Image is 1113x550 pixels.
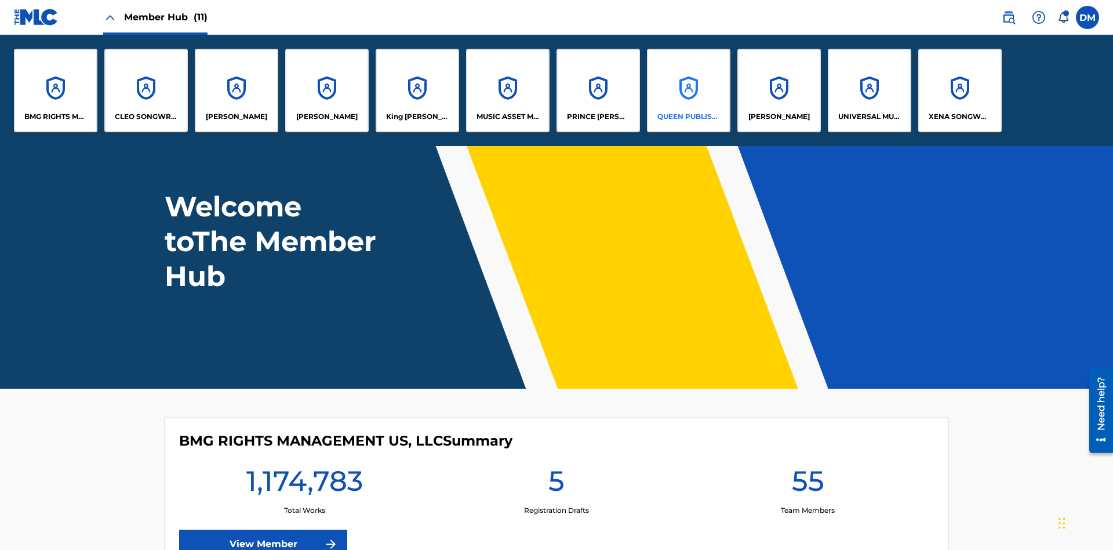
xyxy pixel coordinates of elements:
p: QUEEN PUBLISHA [657,111,721,122]
a: Accounts[PERSON_NAME] [285,49,369,132]
iframe: Resource Center [1081,364,1113,459]
a: AccountsQUEEN PUBLISHA [647,49,730,132]
h1: Welcome to The Member Hub [165,189,381,294]
img: help [1032,10,1046,24]
a: AccountsPRINCE [PERSON_NAME] [556,49,640,132]
img: search [1002,10,1016,24]
a: AccountsKing [PERSON_NAME] [376,49,459,132]
a: AccountsMUSIC ASSET MANAGEMENT (MAM) [466,49,550,132]
p: EYAMA MCSINGER [296,111,358,122]
a: Accounts[PERSON_NAME] [737,49,821,132]
a: Accounts[PERSON_NAME] [195,49,278,132]
p: CLEO SONGWRITER [115,111,178,122]
a: AccountsUNIVERSAL MUSIC PUB GROUP [828,49,911,132]
div: Notifications [1057,12,1069,23]
div: Drag [1059,506,1065,541]
p: UNIVERSAL MUSIC PUB GROUP [838,111,901,122]
p: Registration Drafts [524,505,589,516]
p: ELVIS COSTELLO [206,111,267,122]
div: Help [1027,6,1050,29]
a: AccountsXENA SONGWRITER [918,49,1002,132]
h1: 1,174,783 [246,464,363,505]
a: AccountsBMG RIGHTS MANAGEMENT US, LLC [14,49,97,132]
span: (11) [194,12,208,23]
h1: 5 [548,464,565,505]
span: Member Hub [124,10,208,24]
p: King McTesterson [386,111,449,122]
h1: 55 [792,464,824,505]
h4: BMG RIGHTS MANAGEMENT US, LLC [179,432,512,450]
img: MLC Logo [14,9,59,26]
p: RONALD MCTESTERSON [748,111,810,122]
a: Public Search [997,6,1020,29]
a: AccountsCLEO SONGWRITER [104,49,188,132]
p: MUSIC ASSET MANAGEMENT (MAM) [477,111,540,122]
p: XENA SONGWRITER [929,111,992,122]
img: Close [103,10,117,24]
p: Team Members [781,505,835,516]
p: BMG RIGHTS MANAGEMENT US, LLC [24,111,88,122]
iframe: Chat Widget [1055,494,1113,550]
p: Total Works [284,505,325,516]
p: PRINCE MCTESTERSON [567,111,630,122]
div: User Menu [1076,6,1099,29]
